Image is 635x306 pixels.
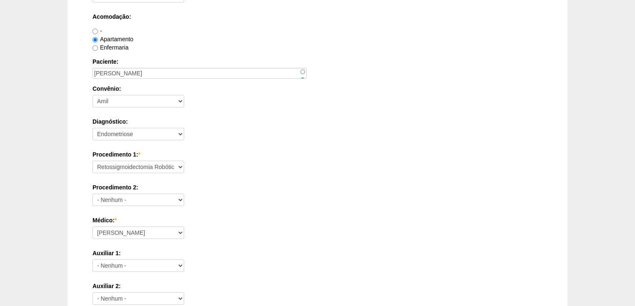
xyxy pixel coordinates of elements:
span: Este campo é obrigatório. [115,217,117,224]
label: Acomodação: [92,12,542,21]
label: Procedimento 2: [92,183,542,192]
label: Médico: [92,216,542,224]
label: Auxiliar 1: [92,249,542,257]
label: - [92,27,102,34]
label: Convênio: [92,85,542,93]
label: Paciente: [92,57,542,66]
input: Apartamento [92,37,98,42]
label: Apartamento [92,36,133,42]
input: Enfermaria [92,45,98,51]
label: Auxiliar 2: [92,282,542,290]
label: Enfermaria [92,44,128,51]
span: Este campo é obrigatório. [138,151,140,158]
label: Procedimento 1: [92,150,542,159]
input: - [92,29,98,34]
label: Diagnóstico: [92,117,542,126]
